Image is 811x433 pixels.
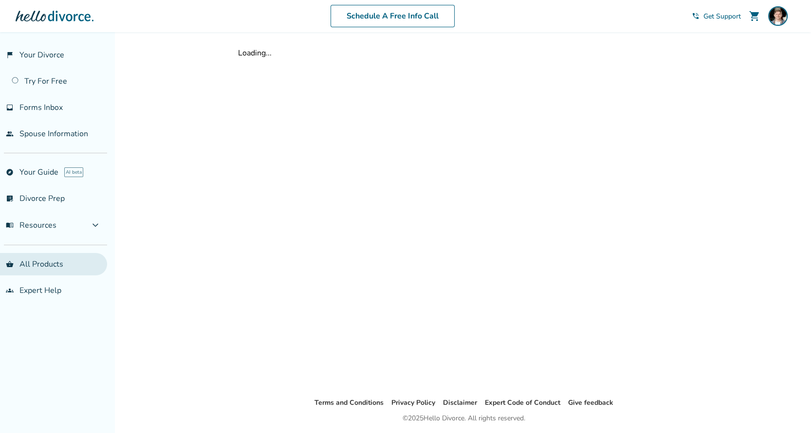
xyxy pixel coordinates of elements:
a: Terms and Conditions [314,398,384,407]
div: Loading... [238,48,690,58]
a: Expert Code of Conduct [485,398,560,407]
li: Give feedback [568,397,613,409]
a: phone_in_talkGet Support [692,12,741,21]
a: Privacy Policy [391,398,435,407]
span: Get Support [703,12,741,21]
span: AI beta [64,167,83,177]
span: menu_book [6,221,14,229]
a: Schedule A Free Info Call [331,5,455,27]
li: Disclaimer [443,397,477,409]
span: flag_2 [6,51,14,59]
span: groups [6,287,14,294]
span: inbox [6,104,14,111]
span: expand_more [90,219,101,231]
img: Vladimir Baskakov [768,6,788,26]
span: shopping_basket [6,260,14,268]
span: Resources [6,220,56,231]
span: phone_in_talk [692,12,700,20]
span: Forms Inbox [19,102,63,113]
span: list_alt_check [6,195,14,202]
span: explore [6,168,14,176]
span: people [6,130,14,138]
span: shopping_cart [749,10,760,22]
div: © 2025 Hello Divorce. All rights reserved. [403,413,525,424]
